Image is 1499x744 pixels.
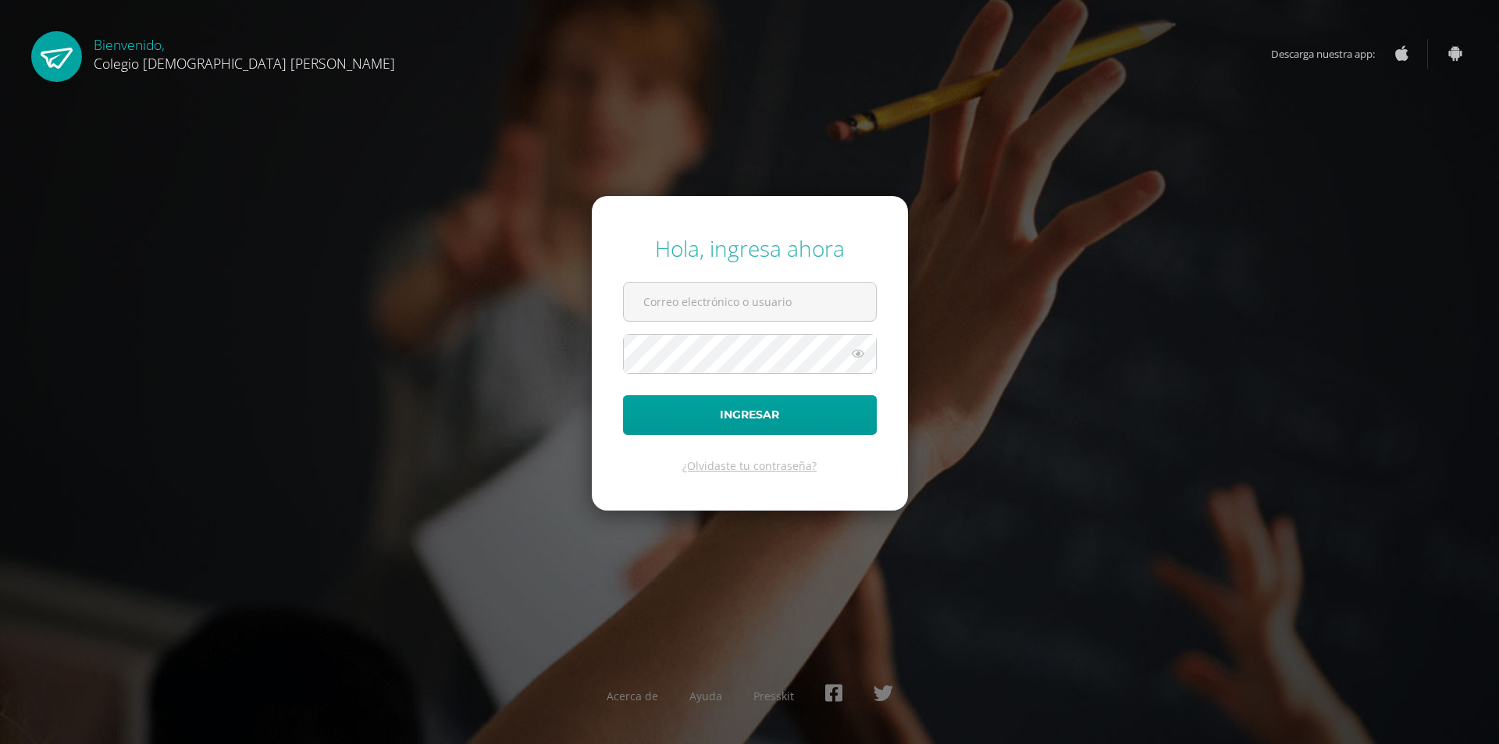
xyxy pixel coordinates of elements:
[623,395,877,435] button: Ingresar
[623,233,877,263] div: Hola, ingresa ahora
[753,689,794,703] a: Presskit
[607,689,658,703] a: Acerca de
[624,283,876,321] input: Correo electrónico o usuario
[689,689,722,703] a: Ayuda
[94,31,395,73] div: Bienvenido,
[1271,39,1390,69] span: Descarga nuestra app:
[682,458,817,473] a: ¿Olvidaste tu contraseña?
[94,54,395,73] span: Colegio [DEMOGRAPHIC_DATA] [PERSON_NAME]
